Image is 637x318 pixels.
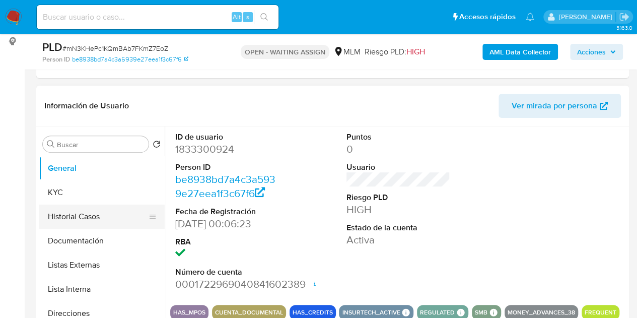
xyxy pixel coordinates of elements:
[39,253,165,277] button: Listas Externas
[246,12,249,22] span: s
[47,140,55,148] button: Buscar
[346,132,451,143] dt: Puntos
[42,55,70,64] b: Person ID
[39,205,157,229] button: Historial Casos
[175,217,279,231] dd: [DATE] 00:06:23
[153,140,161,151] button: Volver al orden por defecto
[42,39,62,55] b: PLD
[62,43,168,53] span: # mN3KHePc1KQmBAb7FKmZ7EoZ
[570,44,623,60] button: Acciones
[175,132,279,143] dt: ID de usuario
[175,277,279,291] dd: 0001722969040841602389
[577,44,606,60] span: Acciones
[175,206,279,217] dt: Fecha de Registración
[346,222,451,233] dt: Estado de la cuenta
[39,277,165,301] button: Lista Interna
[57,140,145,149] input: Buscar
[175,162,279,173] dt: Person ID
[459,12,516,22] span: Accesos rápidos
[346,162,451,173] dt: Usuario
[346,192,451,203] dt: Riesgo PLD
[346,233,451,247] dd: Activa
[39,156,165,180] button: General
[499,94,621,118] button: Ver mirada por persona
[72,55,188,64] a: be8938bd7a4c3a5939e27eea1f3c67f6
[619,12,629,22] a: Salir
[175,236,279,247] dt: RBA
[44,101,129,111] h1: Información de Usuario
[175,142,279,156] dd: 1833300924
[482,44,558,60] button: AML Data Collector
[406,46,425,57] span: HIGH
[333,46,361,57] div: MLM
[241,45,329,59] p: OPEN - WAITING ASSIGN
[558,12,615,22] p: loui.hernandezrodriguez@mercadolibre.com.mx
[175,172,275,201] a: be8938bd7a4c3a5939e27eea1f3c67f6
[526,13,534,21] a: Notificaciones
[39,229,165,253] button: Documentación
[233,12,241,22] span: Alt
[37,11,278,24] input: Buscar usuario o caso...
[512,94,597,118] span: Ver mirada por persona
[365,46,425,57] span: Riesgo PLD:
[346,203,451,217] dd: HIGH
[489,44,551,60] b: AML Data Collector
[346,142,451,156] dd: 0
[39,180,165,205] button: KYC
[254,10,274,24] button: search-icon
[616,24,632,32] span: 3.163.0
[175,267,279,278] dt: Número de cuenta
